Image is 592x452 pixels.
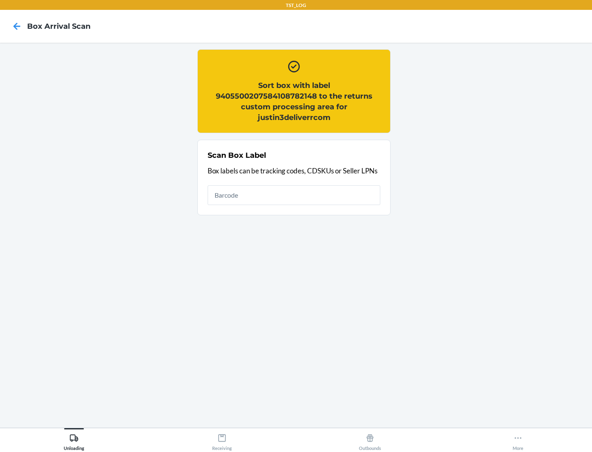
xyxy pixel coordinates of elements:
[296,428,444,451] button: Outbounds
[359,430,381,451] div: Outbounds
[444,428,592,451] button: More
[208,166,380,176] p: Box labels can be tracking codes, CDSKUs or Seller LPNs
[208,80,380,123] h2: Sort box with label 9405500207584108782148 to the returns custom processing area for justin3deliv...
[64,430,84,451] div: Unloading
[208,150,266,161] h2: Scan Box Label
[286,2,306,9] p: TST_LOG
[212,430,232,451] div: Receiving
[27,21,90,32] h4: Box Arrival Scan
[513,430,523,451] div: More
[208,185,380,205] input: Barcode
[148,428,296,451] button: Receiving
